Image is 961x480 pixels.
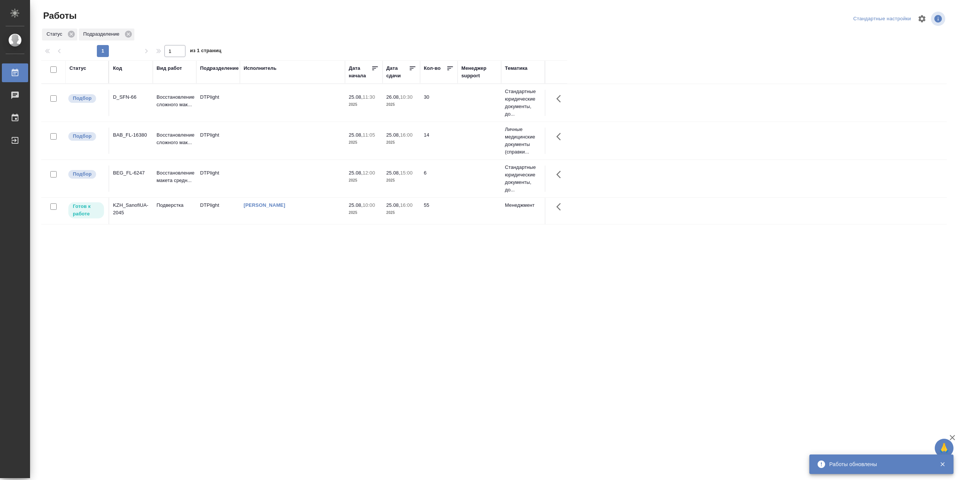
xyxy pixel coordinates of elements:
[73,203,99,218] p: Готов к работе
[113,169,149,177] div: BEG_FL-6247
[349,177,379,184] p: 2025
[505,202,541,209] p: Менеджмент
[400,170,413,176] p: 15:00
[190,46,221,57] span: из 1 страниц
[400,132,413,138] p: 16:00
[420,166,458,192] td: 6
[363,94,375,100] p: 11:30
[157,131,193,146] p: Восстановление сложного мак...
[400,94,413,100] p: 10:30
[505,65,527,72] div: Тематика
[68,169,105,179] div: Можно подбирать исполнителей
[47,30,65,38] p: Статус
[157,169,193,184] p: Восстановление макета средн...
[386,202,400,208] p: 25.08,
[196,166,240,192] td: DTPlight
[349,139,379,146] p: 2025
[157,202,193,209] p: Подверстка
[349,209,379,217] p: 2025
[113,65,122,72] div: Код
[386,132,400,138] p: 25.08,
[196,198,240,224] td: DTPlight
[386,177,416,184] p: 2025
[113,93,149,101] div: D_SFN-66
[913,10,931,28] span: Настроить таблицу
[349,170,363,176] p: 25.08,
[931,12,947,26] span: Посмотреть информацию
[41,10,77,22] span: Работы
[244,202,285,208] a: [PERSON_NAME]
[42,29,77,41] div: Статус
[363,202,375,208] p: 10:00
[68,131,105,141] div: Можно подбирать исполнителей
[200,65,239,72] div: Подразделение
[386,101,416,108] p: 2025
[73,95,92,102] p: Подбор
[349,132,363,138] p: 25.08,
[386,65,409,80] div: Дата сдачи
[400,202,413,208] p: 16:00
[505,164,541,194] p: Стандартные юридические документы, до...
[349,202,363,208] p: 25.08,
[552,128,570,146] button: Здесь прячутся важные кнопки
[386,209,416,217] p: 2025
[420,198,458,224] td: 55
[157,93,193,108] p: Восстановление сложного мак...
[552,90,570,108] button: Здесь прячутся важные кнопки
[386,170,400,176] p: 25.08,
[113,202,149,217] div: KZH_SanofiUA-2045
[386,139,416,146] p: 2025
[349,65,371,80] div: Дата начала
[68,93,105,104] div: Можно подбирать исполнителей
[157,65,182,72] div: Вид работ
[113,131,149,139] div: BAB_FL-16380
[349,94,363,100] p: 25.08,
[244,65,277,72] div: Исполнитель
[420,90,458,116] td: 30
[461,65,497,80] div: Менеджер support
[829,460,928,468] div: Работы обновлены
[386,94,400,100] p: 26.08,
[424,65,441,72] div: Кол-во
[552,166,570,184] button: Здесь прячутся важные кнопки
[73,132,92,140] p: Подбор
[349,101,379,108] p: 2025
[935,439,953,457] button: 🙏
[552,198,570,216] button: Здесь прячутся важные кнопки
[420,128,458,154] td: 14
[505,88,541,118] p: Стандартные юридические документы, до...
[83,30,122,38] p: Подразделение
[196,128,240,154] td: DTPlight
[363,170,375,176] p: 12:00
[79,29,134,41] div: Подразделение
[196,90,240,116] td: DTPlight
[505,126,541,156] p: Личные медицинские документы (справки...
[938,440,950,456] span: 🙏
[68,202,105,219] div: Исполнитель может приступить к работе
[935,461,950,468] button: Закрыть
[851,13,913,25] div: split button
[73,170,92,178] p: Подбор
[69,65,86,72] div: Статус
[363,132,375,138] p: 11:05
